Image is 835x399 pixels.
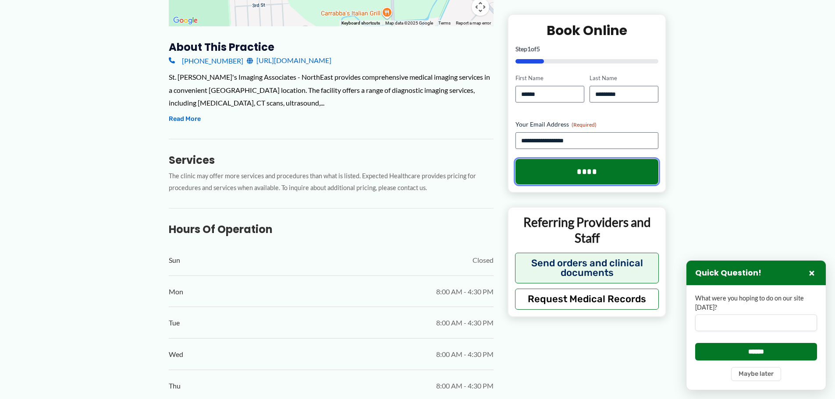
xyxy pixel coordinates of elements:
span: 8:00 AM - 4:30 PM [436,348,494,361]
span: Sun [169,254,180,267]
button: Request Medical Records [515,288,659,309]
label: First Name [515,74,584,82]
a: [PHONE_NUMBER] [169,54,243,67]
span: Thu [169,379,181,392]
h2: Book Online [515,22,659,39]
button: Keyboard shortcuts [341,20,380,26]
div: St. [PERSON_NAME]'s Imaging Associates - NorthEast provides comprehensive medical imaging service... [169,71,494,109]
span: Tue [169,316,180,329]
h3: Services [169,153,494,167]
a: Open this area in Google Maps (opens a new window) [171,15,200,26]
p: Step of [515,46,659,52]
span: Closed [473,254,494,267]
span: 8:00 AM - 4:30 PM [436,285,494,298]
label: What were you hoping to do on our site [DATE]? [695,294,817,312]
span: 8:00 AM - 4:30 PM [436,316,494,329]
h3: About this practice [169,40,494,54]
span: (Required) [572,121,597,128]
img: Google [171,15,200,26]
a: Report a map error [456,21,491,25]
span: Wed [169,348,183,361]
button: Read More [169,114,201,124]
span: 8:00 AM - 4:30 PM [436,379,494,392]
span: Mon [169,285,183,298]
button: Close [807,268,817,278]
span: 1 [527,45,531,53]
h3: Quick Question! [695,268,761,278]
p: Referring Providers and Staff [515,214,659,246]
button: Send orders and clinical documents [515,252,659,283]
h3: Hours of Operation [169,222,494,236]
button: Maybe later [731,367,781,381]
span: Map data ©2025 Google [385,21,433,25]
label: Last Name [590,74,658,82]
span: 5 [537,45,540,53]
a: [URL][DOMAIN_NAME] [247,54,331,67]
label: Your Email Address [515,120,659,129]
p: The clinic may offer more services and procedures than what is listed. Expected Healthcare provid... [169,170,494,194]
a: Terms (opens in new tab) [438,21,451,25]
